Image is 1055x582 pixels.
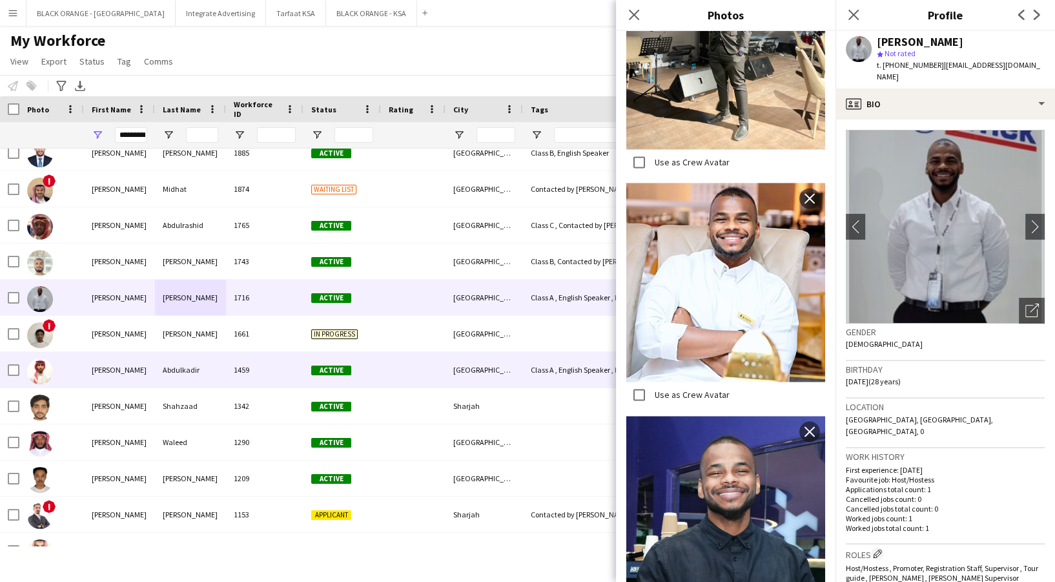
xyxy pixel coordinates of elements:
button: BLACK ORANGE - [GEOGRAPHIC_DATA] [26,1,176,26]
span: View [10,56,28,67]
app-action-btn: Advanced filters [54,78,69,94]
div: [GEOGRAPHIC_DATA] [446,135,523,171]
img: Mohammed Arafat [27,141,53,167]
span: Active [311,366,351,375]
p: Favourite job: Host/Hostess [846,475,1045,484]
div: [GEOGRAPHIC_DATA] [446,352,523,388]
span: Rating [389,105,413,114]
div: Sharjah [446,388,523,424]
button: Open Filter Menu [163,129,174,141]
div: Alassaf [155,533,226,568]
div: 1104 [226,533,303,568]
div: 1290 [226,424,303,460]
div: 1459 [226,352,303,388]
button: Integrate Advertising [176,1,266,26]
div: [PERSON_NAME] [155,280,226,315]
span: City [453,105,468,114]
p: Applications total count: 1 [846,484,1045,494]
input: City Filter Input [476,127,515,143]
img: Mohammed Salah [27,286,53,312]
label: Use as Crew Avatar [652,525,730,536]
app-action-btn: Export XLSX [72,78,88,94]
span: Active [311,438,351,448]
button: Open Filter Menu [92,129,103,141]
div: [PERSON_NAME] [155,244,226,279]
span: ! [43,174,56,187]
span: Photo [27,105,49,114]
div: Class B, English Speaker [523,135,681,171]
div: [PERSON_NAME] [155,497,226,532]
span: My Workforce [10,31,105,50]
h3: Roles [846,547,1045,561]
input: Workforce ID Filter Input [257,127,296,143]
button: Tarfaat KSA [266,1,326,26]
div: 1209 [226,461,303,496]
img: Mohammed Midhat [27,178,53,203]
input: Last Name Filter Input [186,127,218,143]
label: Use as Crew Avatar [652,292,730,304]
span: Active [311,257,351,267]
a: Status [74,53,110,70]
div: 1342 [226,388,303,424]
input: First Name Filter Input [115,127,147,143]
div: Class B, Contacted by [PERSON_NAME] , [DEMOGRAPHIC_DATA] Speaker [523,244,681,279]
p: Worked jobs total count: 1 [846,523,1045,533]
div: [PERSON_NAME] [84,424,155,460]
div: [PERSON_NAME] [155,135,226,171]
img: Mohammed Abu safieh [27,503,53,529]
img: Crew photo 1093582 [626,20,825,286]
span: Active [311,402,351,411]
div: Contacted by [PERSON_NAME] [523,497,681,532]
div: [GEOGRAPHIC_DATA] [446,533,523,568]
div: 1743 [226,244,303,279]
button: Open Filter Menu [311,129,323,141]
a: Export [36,53,72,70]
div: 1874 [226,171,303,207]
div: Waleed [155,424,226,460]
button: Open Filter Menu [453,129,465,141]
span: [DATE] (28 years) [846,377,901,386]
span: Not rated [885,48,916,58]
span: Tags [531,105,548,114]
span: Comms [144,56,173,67]
img: Crew photo 1093581 [626,318,825,517]
div: 1885 [226,135,303,171]
div: Abdulrashid [155,207,226,243]
div: [PERSON_NAME] [84,461,155,496]
div: Shahzaad [155,388,226,424]
div: Open photos pop-in [1019,298,1045,324]
div: [PERSON_NAME] [84,352,155,388]
span: Active [311,149,351,158]
div: [PERSON_NAME] [84,316,155,351]
span: t. [PHONE_NUMBER] [877,60,944,70]
img: Mohammed Alassaf [27,539,53,565]
img: Mohammed Ismail [27,322,53,348]
span: Status [79,56,105,67]
img: Mohammed Abdulrashid [27,214,53,240]
a: Comms [139,53,178,70]
div: 1765 [226,207,303,243]
button: BLACK ORANGE - KSA [326,1,417,26]
span: [DEMOGRAPHIC_DATA] [846,339,923,349]
p: Worked jobs count: 1 [846,514,1045,523]
div: [GEOGRAPHIC_DATA] [446,461,523,496]
div: [GEOGRAPHIC_DATA] [446,280,523,315]
div: 1153 [226,497,303,532]
span: Waiting list [311,185,356,194]
span: Export [41,56,67,67]
button: Open Filter Menu [531,129,542,141]
span: Active [311,221,351,231]
div: Class C , Contacted by [PERSON_NAME] , [DEMOGRAPHIC_DATA] Speaker [523,207,681,243]
div: [PERSON_NAME] [877,36,963,48]
span: ! [43,319,56,332]
div: [GEOGRAPHIC_DATA] [446,424,523,460]
div: [GEOGRAPHIC_DATA] [446,171,523,207]
h3: Photos [616,6,835,23]
span: Tag [118,56,131,67]
span: Active [311,293,351,303]
div: [PERSON_NAME] [84,207,155,243]
div: [PERSON_NAME] [155,316,226,351]
p: Cancelled jobs count: 0 [846,494,1045,504]
img: Mohammed Aldakkak [27,250,53,276]
input: Status Filter Input [334,127,373,143]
